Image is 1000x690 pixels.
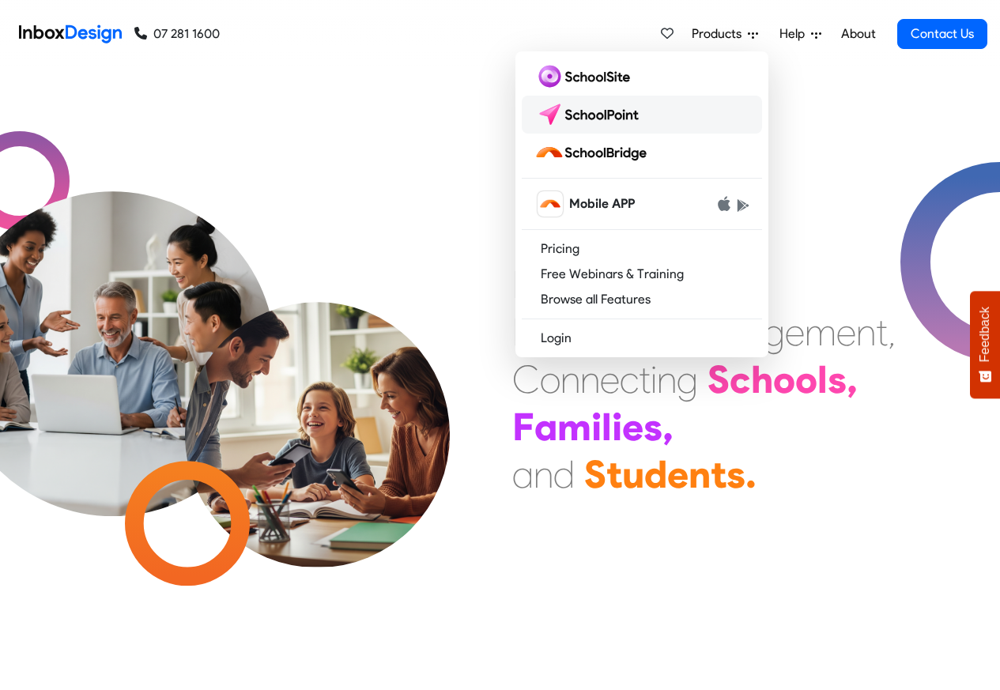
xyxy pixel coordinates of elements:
[847,356,858,403] div: ,
[522,236,762,262] a: Pricing
[785,308,805,356] div: e
[779,25,811,43] span: Help
[651,356,657,403] div: i
[534,403,557,451] div: a
[512,356,540,403] div: C
[522,185,762,223] a: schoolbridge icon Mobile APP
[828,356,847,403] div: s
[534,64,636,89] img: schoolsite logo
[512,308,532,356] div: E
[134,25,220,43] a: 07 281 1600
[540,356,560,403] div: o
[606,451,622,498] div: t
[978,307,992,362] span: Feedback
[708,356,730,403] div: S
[856,308,876,356] div: n
[557,403,591,451] div: m
[622,403,643,451] div: e
[512,403,534,451] div: F
[657,356,677,403] div: n
[773,356,795,403] div: o
[515,51,768,357] div: Products
[876,308,888,356] div: t
[726,451,745,498] div: s
[817,356,828,403] div: l
[584,451,606,498] div: S
[888,308,896,356] div: ,
[522,326,762,351] a: Login
[897,19,987,49] a: Contact Us
[622,451,644,498] div: u
[689,451,711,498] div: n
[538,191,563,217] img: schoolbridge icon
[600,356,620,403] div: e
[730,356,751,403] div: c
[512,451,534,498] div: a
[602,403,612,451] div: l
[522,262,762,287] a: Free Webinars & Training
[512,261,896,498] div: Maximising Efficient & Engagement, Connecting Schools, Families, and Students.
[612,403,622,451] div: i
[580,356,600,403] div: n
[677,356,698,403] div: g
[560,356,580,403] div: n
[692,25,748,43] span: Products
[836,308,856,356] div: e
[836,18,880,50] a: About
[534,102,646,127] img: schoolpoint logo
[569,194,635,213] span: Mobile APP
[553,451,575,498] div: d
[751,356,773,403] div: h
[773,18,828,50] a: Help
[662,403,674,451] div: ,
[667,451,689,498] div: e
[512,261,543,308] div: M
[522,287,762,312] a: Browse all Features
[685,18,764,50] a: Products
[795,356,817,403] div: o
[639,356,651,403] div: t
[534,140,653,165] img: schoolbridge logo
[805,308,836,356] div: m
[745,451,757,498] div: .
[620,356,639,403] div: c
[534,451,553,498] div: n
[970,291,1000,398] button: Feedback - Show survey
[764,308,785,356] div: g
[644,451,667,498] div: d
[591,403,602,451] div: i
[711,451,726,498] div: t
[643,403,662,451] div: s
[152,236,483,567] img: parents_with_child.png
